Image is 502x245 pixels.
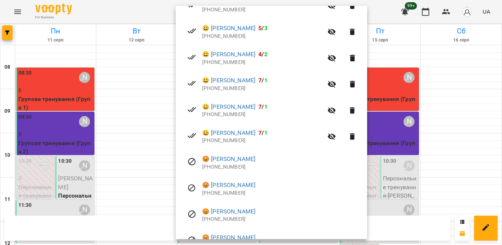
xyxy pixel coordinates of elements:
svg: Візит скасовано [187,184,196,192]
svg: Візит скасовано [187,210,196,219]
p: [PHONE_NUMBER] [202,111,323,118]
span: 5 [258,25,262,32]
p: [PHONE_NUMBER] [202,59,323,66]
p: [PHONE_NUMBER] [202,85,323,92]
a: 😀 [PERSON_NAME] [202,76,255,85]
svg: Візит сплачено [187,105,196,114]
a: 😀 [PERSON_NAME] [202,50,255,59]
span: 2 [264,51,268,58]
a: 😡 [PERSON_NAME] [202,181,255,190]
svg: Візит скасовано [187,236,196,245]
span: 1 [264,103,268,110]
span: 1 [264,77,268,84]
b: / [258,103,267,110]
svg: Візит сплачено [187,131,196,140]
p: [PHONE_NUMBER] [202,6,323,14]
p: [PHONE_NUMBER] [202,190,361,197]
b: / [258,51,267,58]
a: 😡 [PERSON_NAME] [202,233,255,242]
svg: Візит сплачено [187,26,196,35]
a: 😡 [PERSON_NAME] [202,207,255,216]
b: / [258,25,267,32]
span: 7 [258,103,262,110]
span: 3 [264,25,268,32]
b: / [258,129,267,136]
a: 😀 [PERSON_NAME] [202,129,255,137]
span: 7 [258,77,262,84]
p: [PHONE_NUMBER] [202,216,361,223]
p: [PHONE_NUMBER] [202,33,323,40]
p: [PHONE_NUMBER] [202,137,323,144]
span: 1 [264,129,268,136]
svg: Візит сплачено [187,79,196,88]
a: 😡 [PERSON_NAME] [202,155,255,163]
span: 4 [258,51,262,58]
p: [PHONE_NUMBER] [202,163,361,171]
b: / [258,77,267,84]
svg: Візит сплачено [187,53,196,62]
a: 😀 [PERSON_NAME] [202,102,255,111]
svg: Візит скасовано [187,157,196,166]
a: 😀 [PERSON_NAME] [202,24,255,33]
span: 7 [258,129,262,136]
